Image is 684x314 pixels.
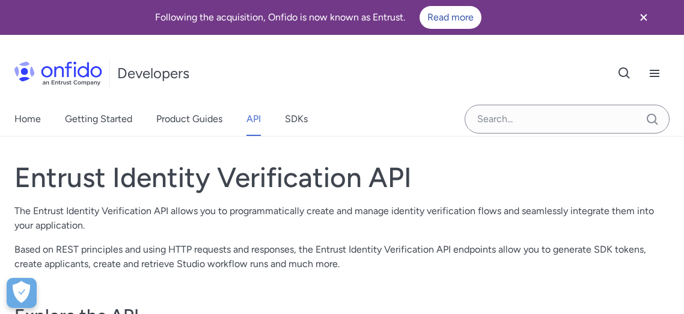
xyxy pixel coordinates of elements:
svg: Open search button [617,66,632,81]
button: Close banner [621,2,666,32]
p: The Entrust Identity Verification API allows you to programmatically create and manage identity v... [14,204,670,233]
button: Open navigation menu button [640,58,670,88]
a: Product Guides [156,102,222,136]
svg: Open navigation menu button [647,66,662,81]
img: Onfido Logo [14,61,102,85]
button: Open search button [609,58,640,88]
p: Based on REST principles and using HTTP requests and responses, the Entrust Identity Verification... [14,242,670,271]
a: SDKs [285,102,308,136]
input: Onfido search input field [465,105,670,134]
div: Following the acquisition, Onfido is now known as Entrust. [14,6,621,29]
button: Open Preferences [7,278,37,308]
h1: Developers [117,64,189,83]
a: Home [14,102,41,136]
div: Cookie Preferences [7,278,37,308]
h1: Entrust Identity Verification API [14,161,670,194]
svg: Close banner [637,10,651,25]
a: Getting Started [65,102,132,136]
a: API [246,102,261,136]
a: Read more [420,6,481,29]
